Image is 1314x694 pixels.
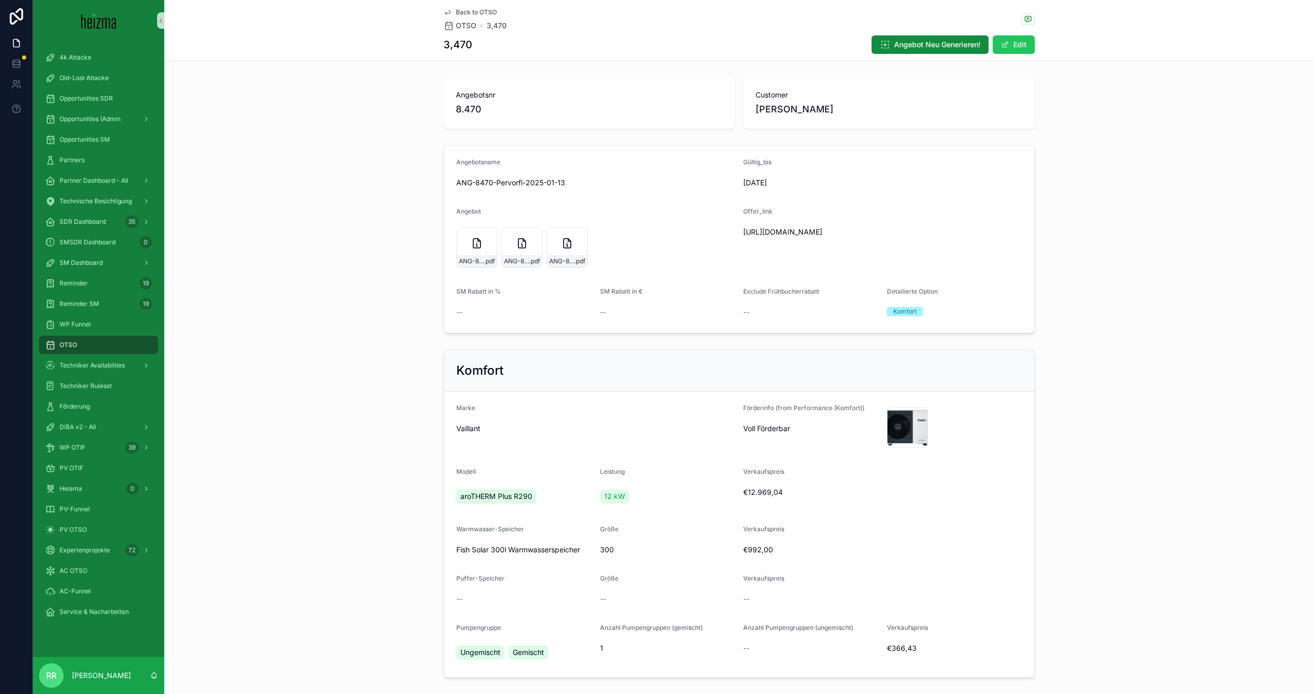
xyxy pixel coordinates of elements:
[60,279,88,287] span: Reminder
[894,40,980,50] span: Angebot Neu Generieren!
[456,574,505,582] span: Puffer-Speicher
[456,21,476,31] span: OTSO
[743,287,819,295] span: Exclude Frühbucherrabatt
[39,336,158,354] a: OTSO
[513,647,544,658] span: Gemischt
[456,307,462,317] span: --
[39,233,158,252] a: SMSDR Dashboard0
[743,643,749,653] span: --
[460,491,532,502] span: aroTHERM Plus R290
[443,21,476,31] a: OTSO
[456,624,501,631] span: Pumpengruppe
[39,254,158,272] a: SM Dashboard
[60,505,90,513] span: PV-Funnel
[743,545,1022,555] span: €992,00
[39,520,158,539] a: PV OTSO
[456,178,735,188] span: ANG-8470-Pervorfi-2025-01-13
[743,227,926,237] span: [URL][DOMAIN_NAME]
[456,207,481,215] span: Angebot
[743,624,853,631] span: Anzahl Pumpengruppen (ungemischt)
[39,274,158,293] a: Reminder19
[39,110,158,128] a: Opportunities (Admin
[456,8,497,16] span: Back to OTSO
[60,218,106,226] span: SDR Dashboard
[456,468,476,475] span: Modell
[125,441,139,454] div: 39
[456,423,480,434] span: Vaillant
[60,526,87,534] span: PV OTSO
[456,287,501,295] span: SM Rabatt in %
[140,236,152,248] div: 0
[456,102,723,117] span: 8.470
[743,158,771,166] span: Gültig_bis
[60,320,91,329] span: WP Funnel
[39,295,158,313] a: Reminder SM19
[60,423,96,431] span: DiBA v2 - All
[140,298,152,310] div: 19
[46,669,56,682] span: RR
[33,41,164,634] div: scrollable content
[60,382,112,390] span: Techniker Ruleset
[600,594,606,604] span: --
[459,257,484,265] span: ANG-8470-Pervorfi-2025-01-13
[39,459,158,477] a: PV OTIF
[60,341,77,349] span: OTSO
[60,94,113,103] span: Opportunities SDR
[743,404,864,412] span: Förderinfo (from Performance (Komfort))
[549,257,574,265] span: ANG-8470-Pervorfi-2025-01-13
[743,178,879,188] span: [DATE]
[39,541,158,560] a: Expertenprojekte72
[600,287,643,295] span: SM Rabatt in €
[39,438,158,457] a: WP OTIF39
[443,8,497,16] a: Back to OTSO
[893,307,917,316] div: Komfort
[39,171,158,190] a: Partner Dashboard - All
[60,587,91,595] span: AC-Funnel
[39,192,158,210] a: Technische Besichtigung
[600,643,736,653] span: 1
[743,594,749,604] span: --
[456,594,462,604] span: --
[600,525,619,533] span: Größe
[39,582,158,601] a: AC-Funnel
[604,491,625,502] span: 12 kW
[60,300,99,308] span: Reminder SM
[125,544,139,556] div: 72
[39,48,158,67] a: 4k Attacke
[600,545,736,555] span: 300
[39,89,158,108] a: Opportunities SDR
[39,69,158,87] a: Old-Lost Attacke
[600,574,619,582] span: Größe
[487,21,507,31] a: 3,470
[456,158,500,166] span: Angebotsname
[125,216,139,228] div: 35
[39,562,158,580] a: AC OTSO
[60,115,121,123] span: Opportunities (Admin
[60,444,85,452] span: WP OTIF
[484,257,495,265] span: .pdf
[872,35,989,54] button: Angebot Neu Generieren!
[756,90,1022,100] span: Customer
[743,423,879,434] span: Voll Förderbar
[39,418,158,436] a: DiBA v2 - All
[60,567,87,575] span: AC OTSO
[456,90,723,100] span: Angebotsnr
[743,207,772,215] span: Offer_link
[60,361,125,370] span: Techniker Availabilties
[60,74,109,82] span: Old-Lost Attacke
[60,53,91,62] span: 4k Attacke
[39,500,158,518] a: PV-Funnel
[126,483,139,495] div: 0
[443,37,472,52] h1: 3,470
[60,259,103,267] span: SM Dashboard
[756,102,834,117] span: [PERSON_NAME]
[600,489,629,504] a: 12 kW
[887,287,938,295] span: Detailierte Option
[600,624,703,631] span: Anzahl Pumpengruppen (gemischt)
[60,156,85,164] span: Partners
[81,12,117,29] img: App logo
[39,130,158,149] a: Opportunities SM
[140,277,152,290] div: 19
[39,479,158,498] a: Heiama0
